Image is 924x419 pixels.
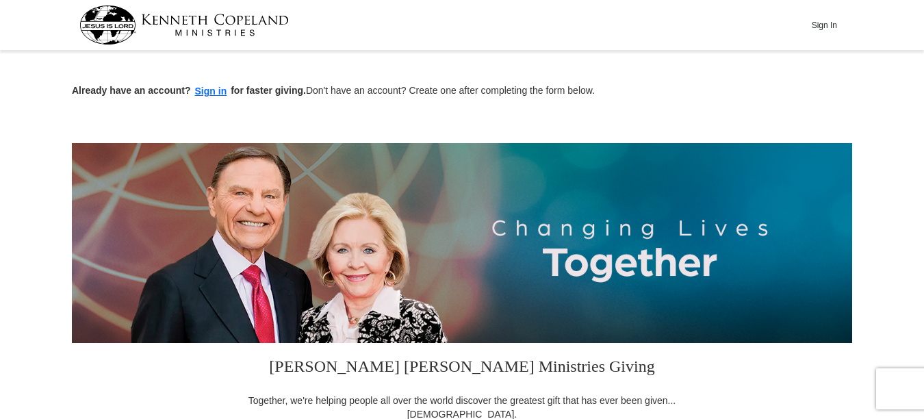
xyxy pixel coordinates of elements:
p: Don't have an account? Create one after completing the form below. [72,84,852,99]
h3: [PERSON_NAME] [PERSON_NAME] Ministries Giving [240,343,684,394]
img: kcm-header-logo.svg [79,5,289,45]
strong: Already have an account? for faster giving. [72,85,306,96]
button: Sign In [804,14,845,36]
button: Sign in [191,84,231,99]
